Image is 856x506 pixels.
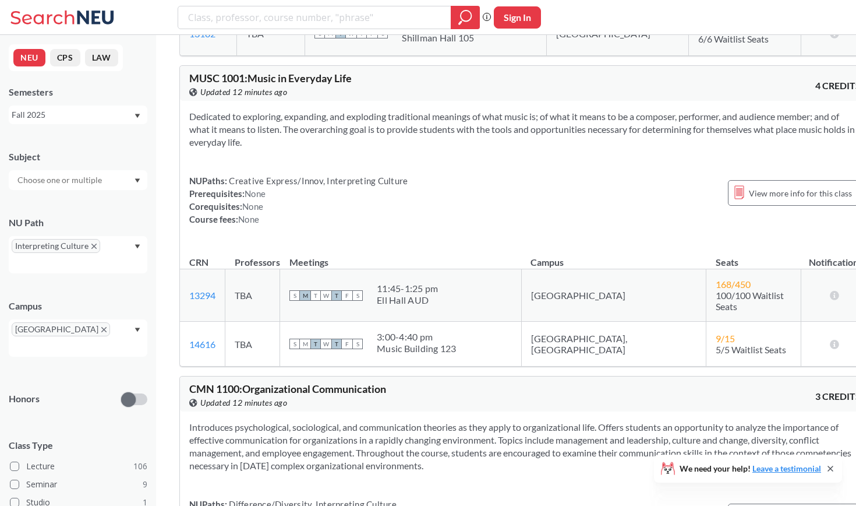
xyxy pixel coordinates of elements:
[133,460,147,473] span: 106
[9,236,147,273] div: Interpreting CultureX to remove pillDropdown arrow
[245,188,266,199] span: None
[9,150,147,163] div: Subject
[187,8,443,27] input: Class, professor, course number, "phrase"
[189,28,215,39] a: 13182
[13,49,45,66] button: NEU
[12,322,110,336] span: [GEOGRAPHIC_DATA]X to remove pill
[12,239,100,253] span: Interpreting CultureX to remove pill
[225,269,280,322] td: TBA
[521,269,706,322] td: [GEOGRAPHIC_DATA]
[189,382,386,395] span: CMN 1100 : Organizational Communication
[189,174,408,226] div: NUPaths: Prerequisites: Corequisites: Course fees:
[377,343,457,354] div: Music Building 123
[135,328,140,332] svg: Dropdown arrow
[10,477,147,492] label: Seminar
[321,339,331,349] span: W
[135,178,140,183] svg: Dropdown arrow
[12,173,109,187] input: Choose one or multiple
[200,86,287,99] span: Updated 12 minutes ago
[451,6,480,29] div: magnifying glass
[716,290,784,312] span: 100/100 Waitlist Seats
[752,463,821,473] a: Leave a testimonial
[9,86,147,99] div: Semesters
[143,478,147,491] span: 9
[189,72,352,85] span: MUSC 1001 : Music in Everyday Life
[352,290,363,301] span: S
[289,290,300,301] span: S
[300,339,310,349] span: M
[200,396,287,409] span: Updated 12 minutes ago
[494,6,541,29] button: Sign In
[680,465,821,473] span: We need your help!
[10,459,147,474] label: Lecture
[9,216,147,229] div: NU Path
[321,290,331,301] span: W
[50,49,80,66] button: CPS
[9,319,147,357] div: [GEOGRAPHIC_DATA]X to remove pillDropdown arrow
[135,114,140,118] svg: Dropdown arrow
[9,300,147,312] div: Campus
[289,339,300,349] span: S
[238,214,259,224] span: None
[189,339,215,350] a: 14616
[189,290,215,301] a: 13294
[342,290,352,301] span: F
[300,290,310,301] span: M
[280,244,522,269] th: Meetings
[91,244,97,249] svg: X to remove pill
[352,339,363,349] span: S
[85,49,118,66] button: LAW
[377,283,438,294] div: 11:45 - 1:25 pm
[377,294,438,306] div: Ell Hall AUD
[331,290,342,301] span: T
[458,9,472,26] svg: magnifying glass
[716,333,735,344] span: 9 / 15
[9,439,147,452] span: Class Type
[9,106,147,124] div: Fall 2025Dropdown arrow
[706,244,801,269] th: Seats
[716,344,786,355] span: 5/5 Waitlist Seats
[227,175,408,186] span: Creative Express/Innov, Interpreting Culture
[225,244,280,269] th: Professors
[189,256,208,269] div: CRN
[521,322,706,367] td: [GEOGRAPHIC_DATA], [GEOGRAPHIC_DATA]
[101,327,107,332] svg: X to remove pill
[242,201,263,212] span: None
[716,279,751,290] span: 168 / 450
[521,244,706,269] th: Campus
[12,108,133,121] div: Fall 2025
[9,170,147,190] div: Dropdown arrow
[749,186,852,201] span: View more info for this class
[331,339,342,349] span: T
[135,244,140,249] svg: Dropdown arrow
[310,290,321,301] span: T
[342,339,352,349] span: F
[310,339,321,349] span: T
[225,322,280,367] td: TBA
[377,331,457,343] div: 3:00 - 4:40 pm
[698,33,769,44] span: 6/6 Waitlist Seats
[9,392,40,406] p: Honors
[402,32,474,44] div: Shillman Hall 105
